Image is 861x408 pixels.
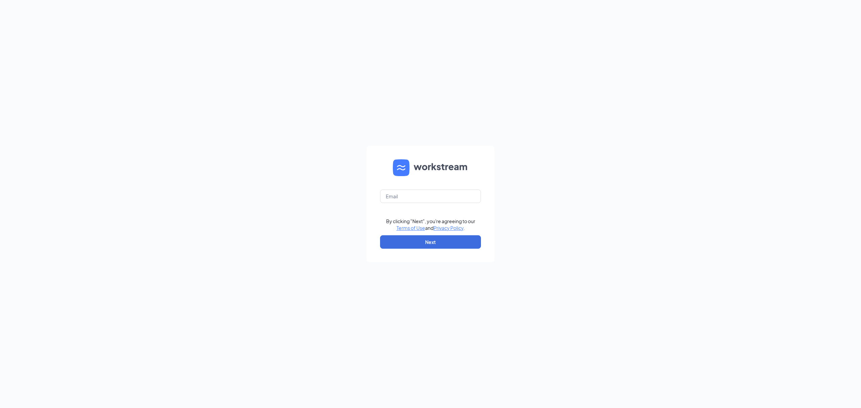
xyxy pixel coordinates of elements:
input: Email [380,190,481,203]
a: Privacy Policy [434,225,463,231]
img: WS logo and Workstream text [393,159,468,176]
button: Next [380,235,481,249]
a: Terms of Use [397,225,425,231]
div: By clicking "Next", you're agreeing to our and . [386,218,475,231]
